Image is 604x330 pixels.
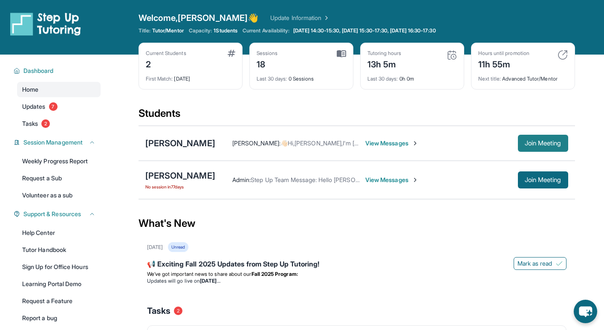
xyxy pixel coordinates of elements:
[22,119,38,128] span: Tasks
[478,70,568,82] div: Advanced Tutor/Mentor
[17,276,101,292] a: Learning Portal Demo
[518,135,568,152] button: Join Meeting
[293,27,436,34] span: [DATE] 14:30-15:30, [DATE] 15:30-17:30, [DATE] 16:30-17:30
[41,119,50,128] span: 2
[22,85,38,94] span: Home
[49,102,58,111] span: 7
[558,50,568,60] img: card
[251,271,298,277] strong: Fall 2025 Program:
[146,75,173,82] span: First Match :
[23,67,54,75] span: Dashboard
[214,27,237,34] span: 1 Students
[152,27,184,34] span: Tutor/Mentor
[232,139,280,147] span: [PERSON_NAME] :
[257,70,346,82] div: 0 Sessions
[10,12,81,36] img: logo
[139,107,575,125] div: Students
[367,75,398,82] span: Last 30 days :
[22,102,46,111] span: Updates
[174,307,182,315] span: 2
[17,188,101,203] a: Volunteer as a sub
[478,75,501,82] span: Next title :
[574,300,597,323] button: chat-button
[147,271,251,277] span: We’ve got important news to share about our
[517,259,552,268] span: Mark as read
[243,27,289,34] span: Current Availability:
[146,57,186,70] div: 2
[147,278,566,284] li: Updates will go live on
[367,50,402,57] div: Tutoring hours
[447,50,457,60] img: card
[412,140,419,147] img: Chevron-Right
[139,27,150,34] span: Title:
[412,177,419,183] img: Chevron-Right
[17,116,101,131] a: Tasks2
[232,176,251,183] span: Admin :
[20,138,95,147] button: Session Management
[17,259,101,275] a: Sign Up for Office Hours
[257,50,278,57] div: Sessions
[200,278,220,284] strong: [DATE]
[146,50,186,57] div: Current Students
[514,257,566,270] button: Mark as read
[337,50,346,58] img: card
[257,57,278,70] div: 18
[139,12,259,24] span: Welcome, [PERSON_NAME] 👋
[17,293,101,309] a: Request a Feature
[147,259,566,271] div: 📢 Exciting Fall 2025 Updates from Step Up Tutoring!
[367,57,402,70] div: 13h 5m
[17,310,101,326] a: Report a bug
[145,137,215,149] div: [PERSON_NAME]
[17,99,101,114] a: Updates7
[257,75,287,82] span: Last 30 days :
[292,27,438,34] a: [DATE] 14:30-15:30, [DATE] 15:30-17:30, [DATE] 16:30-17:30
[556,260,563,267] img: Mark as read
[17,82,101,97] a: Home
[23,138,83,147] span: Session Management
[367,70,457,82] div: 0h 0m
[189,27,212,34] span: Capacity:
[145,183,215,190] span: No session in 77 days
[23,210,81,218] span: Support & Resources
[525,177,561,182] span: Join Meeting
[17,153,101,169] a: Weekly Progress Report
[478,57,529,70] div: 11h 55m
[139,205,575,242] div: What's New
[270,14,330,22] a: Update Information
[365,139,419,148] span: View Messages
[20,210,95,218] button: Support & Resources
[20,67,95,75] button: Dashboard
[518,171,568,188] button: Join Meeting
[321,14,330,22] img: Chevron Right
[525,141,561,146] span: Join Meeting
[147,305,171,317] span: Tasks
[146,70,235,82] div: [DATE]
[145,170,215,182] div: [PERSON_NAME]
[17,171,101,186] a: Request a Sub
[17,225,101,240] a: Help Center
[478,50,529,57] div: Hours until promotion
[168,242,188,252] div: Unread
[147,244,163,251] div: [DATE]
[228,50,235,57] img: card
[365,176,419,184] span: View Messages
[17,242,101,258] a: Tutor Handbook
